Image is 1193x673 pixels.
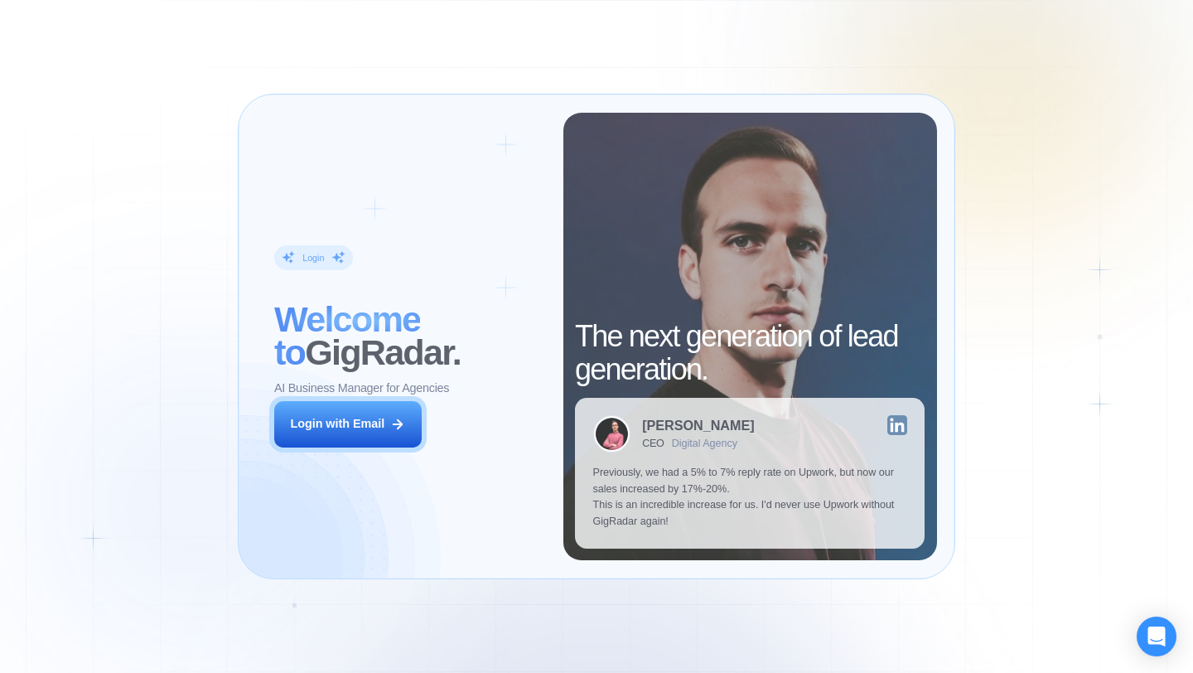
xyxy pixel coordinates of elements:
[1137,617,1176,656] div: Open Intercom Messenger
[274,303,545,369] h2: ‍ GigRadar.
[302,252,324,264] div: Login
[274,401,422,448] button: Login with Email
[274,299,420,372] span: Welcome to
[290,416,384,433] div: Login with Email
[642,438,664,449] div: CEO
[274,380,449,397] p: AI Business Manager for Agencies
[593,465,907,530] p: Previously, we had a 5% to 7% reply rate on Upwork, but now our sales increased by 17%-20%. This ...
[575,320,925,385] h2: The next generation of lead generation.
[672,438,737,449] div: Digital Agency
[642,419,754,432] div: [PERSON_NAME]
